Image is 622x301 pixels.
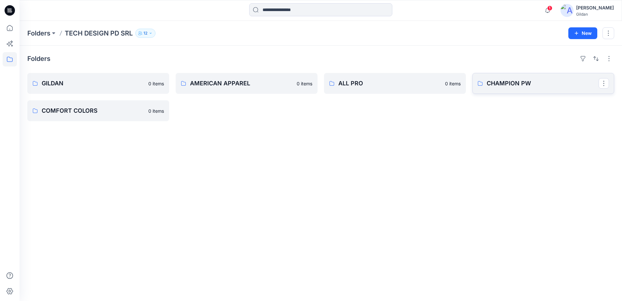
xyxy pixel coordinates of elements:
[148,80,164,87] p: 0 items
[547,6,552,11] span: 1
[568,27,597,39] button: New
[27,100,169,121] a: COMFORT COLORS0 items
[42,106,144,115] p: COMFORT COLORS
[576,12,614,17] div: Gildan
[338,79,441,88] p: ALL PRO
[561,4,574,17] img: avatar
[143,30,147,37] p: 12
[324,73,466,94] a: ALL PRO0 items
[135,29,155,38] button: 12
[42,79,144,88] p: GILDAN
[190,79,293,88] p: AMERICAN APPAREL
[297,80,312,87] p: 0 items
[176,73,318,94] a: AMERICAN APPAREL0 items
[445,80,461,87] p: 0 items
[27,73,169,94] a: GILDAN0 items
[65,29,133,38] p: TECH DESIGN PD SRL
[472,73,614,94] a: CHAMPION PW
[576,4,614,12] div: [PERSON_NAME]
[27,29,50,38] a: Folders
[27,55,50,63] h4: Folders
[148,107,164,114] p: 0 items
[487,79,599,88] p: CHAMPION PW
